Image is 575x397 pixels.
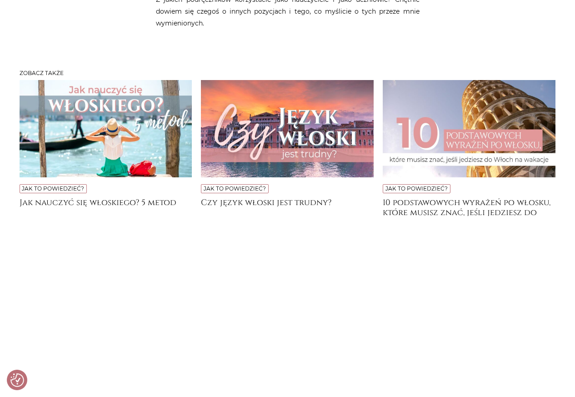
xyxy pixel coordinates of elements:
a: Jak nauczyć się włoskiego? 5 metod [20,198,192,216]
a: Jak to powiedzieć? [385,185,448,192]
img: Revisit consent button [10,373,24,387]
a: Jak to powiedzieć? [204,185,266,192]
h3: Zobacz także [20,70,556,76]
a: 10 podstawowych wyrażeń po włosku, które musisz znać, jeśli jedziesz do [GEOGRAPHIC_DATA] na wakacje [383,198,555,216]
a: Czy język włoski jest trudny? [201,198,374,216]
a: Jak to powiedzieć? [22,185,84,192]
button: Preferencje co do zgód [10,373,24,387]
